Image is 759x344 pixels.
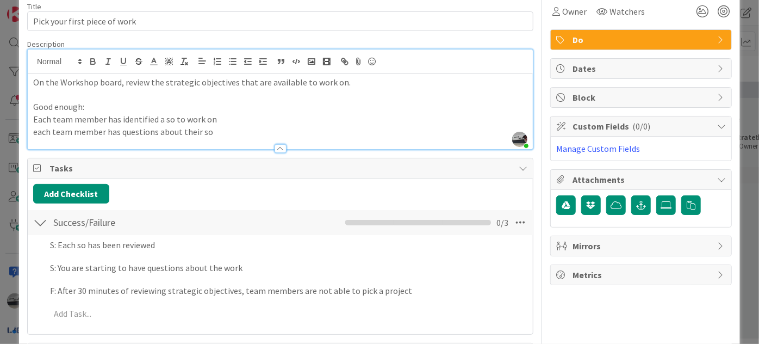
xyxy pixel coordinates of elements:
p: S: Each so has been reviewed [50,239,525,251]
input: type card name here... [27,11,533,31]
span: Do [573,33,712,46]
input: Add Checklist... [49,213,260,232]
span: Owner [562,5,587,18]
p: On the Workshop board, review the strategic objectives that are available to work on. [33,76,527,89]
span: 0 / 3 [496,216,508,229]
span: Watchers [609,5,645,18]
span: Custom Fields [573,120,712,133]
span: Metrics [573,268,712,281]
p: Each team member has identified a so to work on [33,113,527,126]
span: Tasks [49,162,513,175]
a: Manage Custom Fields [556,143,640,154]
span: Description [27,39,65,49]
label: Title [27,2,41,11]
span: Attachments [573,173,712,186]
img: jIClQ55mJEe4la83176FWmfCkxn1SgSj.jpg [512,132,527,147]
p: S: You are starting to have questions about the work [50,262,525,274]
span: Dates [573,62,712,75]
p: Good enough: [33,101,527,113]
button: Add Checklist [33,184,109,204]
span: ( 0/0 ) [632,121,650,132]
p: F: After 30 minutes of reviewing strategic objectives, team members are not able to pick a project [50,285,525,297]
p: each team member has questions about their so [33,126,527,138]
span: Mirrors [573,239,712,253]
span: Block [573,91,712,104]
